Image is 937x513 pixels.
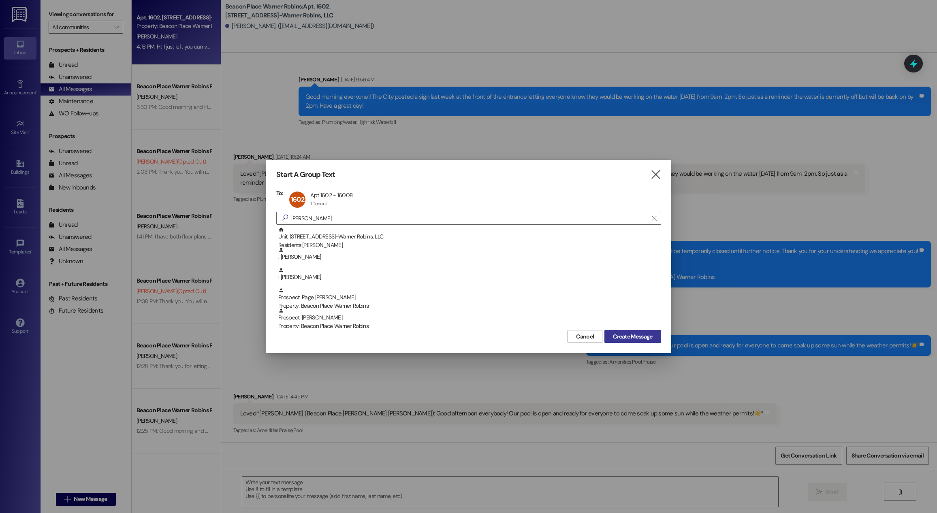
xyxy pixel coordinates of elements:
span: Cancel [576,332,594,341]
button: Clear text [648,212,661,224]
div: Prospect: Page [PERSON_NAME] [278,287,661,311]
i:  [650,170,661,179]
div: Unit: [STREET_ADDRESS]-Warner Robins, LLCResidents:[PERSON_NAME] [276,227,661,247]
div: Residents: [PERSON_NAME] [278,241,661,249]
div: Property: Beacon Place Warner Robins [278,302,661,310]
h3: To: [276,189,284,197]
span: Create Message [613,332,652,341]
i:  [278,214,291,222]
div: : [PERSON_NAME] [278,267,661,281]
i:  [652,215,656,221]
div: Prospect: [PERSON_NAME]Property: Beacon Place Warner Robins [276,308,661,328]
button: Cancel [568,330,602,343]
div: Prospect: [PERSON_NAME] [278,308,661,331]
div: Apt 1602 - 1600B [310,192,352,199]
div: : [PERSON_NAME] [276,247,661,267]
div: Prospect: Page [PERSON_NAME]Property: Beacon Place Warner Robins [276,287,661,308]
button: Create Message [604,330,661,343]
div: 1 Tenant [310,200,327,207]
input: Search for any contact or apartment [291,213,648,224]
span: 1602 [291,195,304,204]
div: : [PERSON_NAME] [278,247,661,261]
h3: Start A Group Text [276,170,335,179]
div: : [PERSON_NAME] [276,267,661,287]
div: Unit: [STREET_ADDRESS]-Warner Robins, LLC [278,227,661,250]
div: Property: Beacon Place Warner Robins [278,322,661,330]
